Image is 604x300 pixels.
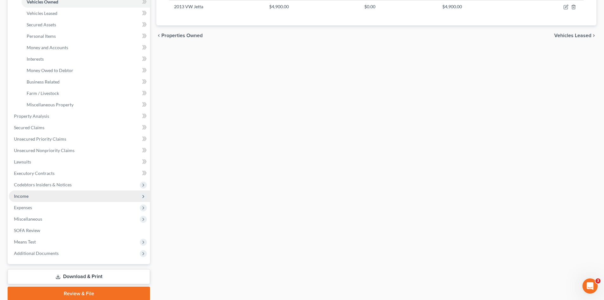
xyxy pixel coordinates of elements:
span: Miscellaneous Property [27,102,74,107]
a: Unsecured Priority Claims [9,133,150,145]
span: Personal Items [27,33,56,39]
span: Secured Assets [27,22,56,27]
span: 3 [595,278,601,283]
span: Farm / Livestock [27,90,59,96]
a: Download & Print [8,269,150,284]
a: Secured Assets [22,19,150,30]
a: Interests [22,53,150,65]
a: SOFA Review [9,225,150,236]
a: Miscellaneous Property [22,99,150,110]
a: Property Analysis [9,110,150,122]
a: Executory Contracts [9,168,150,179]
span: Money Owed to Debtor [27,68,73,73]
a: Unsecured Nonpriority Claims [9,145,150,156]
span: Lawsuits [14,159,31,164]
span: Money and Accounts [27,45,68,50]
a: Personal Items [22,30,150,42]
a: Business Related [22,76,150,88]
span: Secured Claims [14,125,44,130]
span: Vehicles Leased [554,33,591,38]
a: Money and Accounts [22,42,150,53]
a: Lawsuits [9,156,150,168]
span: Miscellaneous [14,216,42,222]
a: Money Owed to Debtor [22,65,150,76]
span: Business Related [27,79,60,84]
span: Unsecured Priority Claims [14,136,66,142]
span: Vehicles Leased [27,10,57,16]
button: Vehicles Leased chevron_right [554,33,596,38]
span: Properties Owned [161,33,203,38]
span: Unsecured Nonpriority Claims [14,148,75,153]
span: Additional Documents [14,250,59,256]
span: Property Analysis [14,113,49,119]
td: 2013 VW Jetta [169,1,264,13]
i: chevron_right [591,33,596,38]
span: Income [14,193,29,199]
a: Vehicles Leased [22,8,150,19]
span: Codebtors Insiders & Notices [14,182,72,187]
span: Interests [27,56,44,62]
td: $0.00 [359,1,438,13]
td: $4,900.00 [264,1,359,13]
span: Executory Contracts [14,170,55,176]
span: Means Test [14,239,36,244]
span: Expenses [14,205,32,210]
span: SOFA Review [14,228,40,233]
button: chevron_left Properties Owned [156,33,203,38]
td: $4,900.00 [437,1,522,13]
i: chevron_left [156,33,161,38]
iframe: Intercom live chat [582,278,598,294]
a: Secured Claims [9,122,150,133]
a: Farm / Livestock [22,88,150,99]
